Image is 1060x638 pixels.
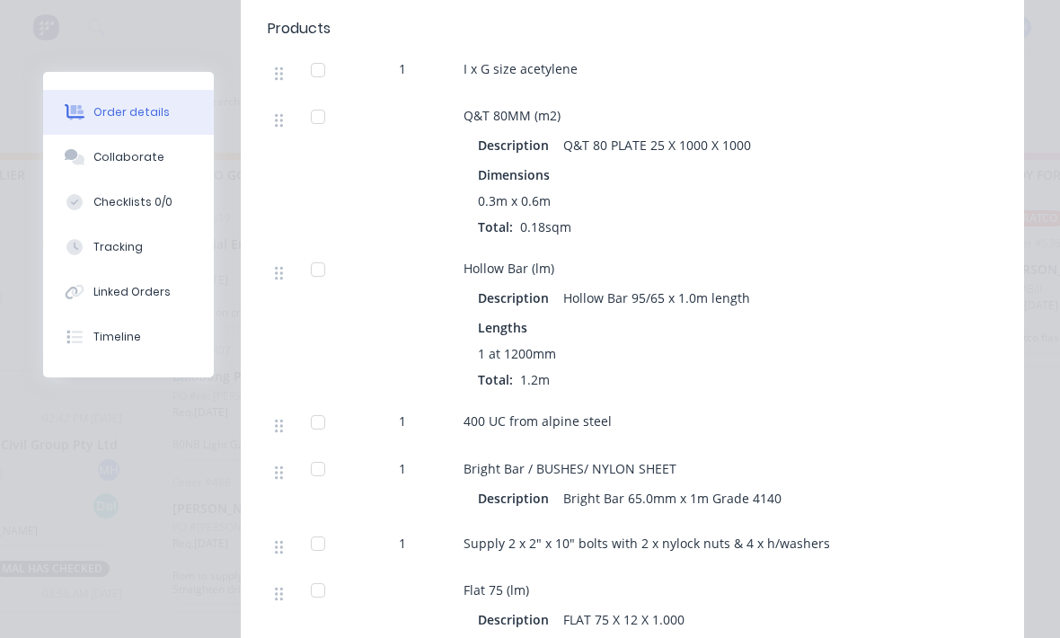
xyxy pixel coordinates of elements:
[464,460,676,477] span: Bright Bar / BUSHES/ NYLON SHEET
[478,165,550,184] span: Dimensions
[556,607,692,633] div: FLAT 75 X 12 X 1.000
[43,315,214,359] button: Timeline
[556,285,757,311] div: Hollow Bar 95/65 x 1.0m length
[399,412,406,430] span: 1
[556,485,789,511] div: Bright Bar 65.0mm x 1m Grade 4140
[93,239,143,255] div: Tracking
[399,59,406,78] span: 1
[513,371,557,388] span: 1.2m
[464,60,578,77] span: I x G size acetylene
[43,90,214,135] button: Order details
[93,104,170,120] div: Order details
[556,132,758,158] div: Q&T 80 PLATE 25 X 1000 X 1000
[399,459,406,478] span: 1
[93,149,164,165] div: Collaborate
[43,225,214,270] button: Tracking
[478,285,556,311] div: Description
[478,371,513,388] span: Total:
[43,270,214,315] button: Linked Orders
[43,135,214,180] button: Collaborate
[478,191,551,210] span: 0.3m x 0.6m
[478,607,556,633] div: Description
[464,260,554,277] span: Hollow Bar (lm)
[478,218,513,235] span: Total:
[478,318,527,337] span: Lengths
[478,132,556,158] div: Description
[399,534,406,553] span: 1
[43,180,214,225] button: Checklists 0/0
[464,535,830,552] span: Supply 2 x 2" x 10" bolts with 2 x nylock nuts & 4 x h/washers
[464,107,561,124] span: Q&T 80MM (m2)
[513,218,579,235] span: 0.18sqm
[478,485,556,511] div: Description
[478,344,556,363] span: 1 at 1200mm
[464,581,529,598] span: Flat 75 (lm)
[464,412,612,430] span: 400 UC from alpine steel
[268,18,331,40] div: Products
[93,194,172,210] div: Checklists 0/0
[93,329,141,345] div: Timeline
[93,284,171,300] div: Linked Orders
